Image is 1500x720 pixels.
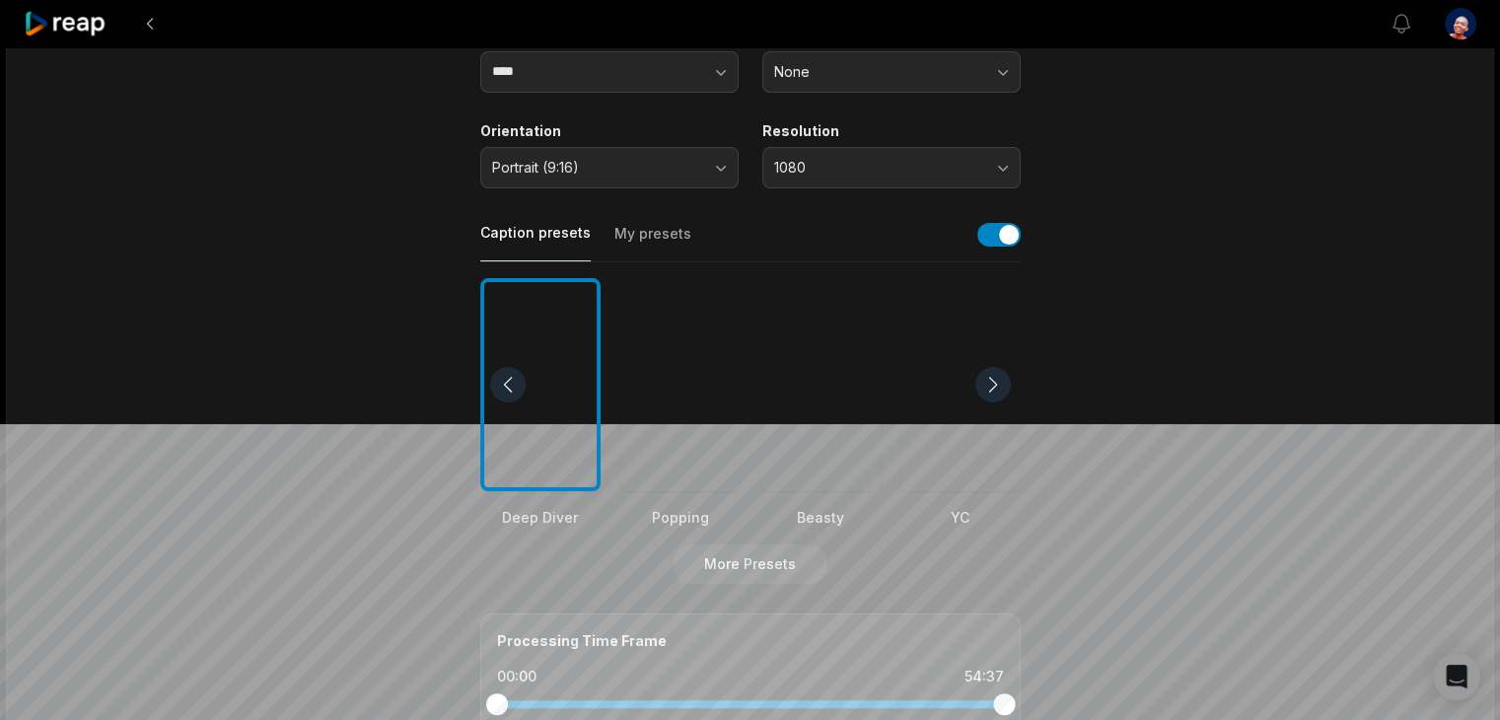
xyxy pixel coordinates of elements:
[480,507,601,528] div: Deep Diver
[762,51,1021,93] button: None
[762,122,1021,140] label: Resolution
[760,507,881,528] div: Beasty
[1433,653,1480,700] div: Open Intercom Messenger
[774,63,981,81] span: None
[762,147,1021,188] button: 1080
[900,507,1021,528] div: YC
[480,122,739,140] label: Orientation
[614,224,691,261] button: My presets
[620,507,741,528] div: Popping
[480,147,739,188] button: Portrait (9:16)
[492,159,699,177] span: Portrait (9:16)
[480,223,591,261] button: Caption presets
[774,159,981,177] span: 1080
